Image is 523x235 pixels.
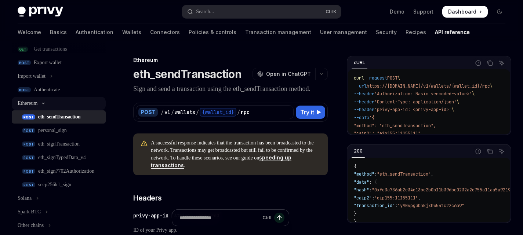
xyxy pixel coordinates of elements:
div: eth_sendTransaction [38,113,80,121]
div: Spark BTC [18,208,41,216]
div: Search... [196,7,214,16]
div: personal_sign [38,126,67,135]
span: : [374,171,377,177]
span: "transaction_id" [354,203,395,209]
div: {wallet_id} [200,108,236,117]
div: POST [138,108,158,117]
span: : [395,203,397,209]
span: \ [457,99,459,105]
div: Ethereum [133,56,328,64]
span: POST [22,155,35,161]
span: \ [397,75,400,81]
p: Sign and send a transaction using the eth_sendTransaction method. [133,84,328,94]
span: } [354,211,356,217]
a: Recipes [406,23,426,41]
span: : [369,187,372,193]
button: Report incorrect code [473,147,483,156]
img: dark logo [18,7,63,17]
span: --header [354,107,374,113]
span: } [354,219,356,225]
div: Export wallet [34,58,62,67]
span: , [418,195,421,201]
a: Policies & controls [189,23,236,41]
span: POST [22,182,35,188]
div: 200 [352,147,365,155]
span: POST [387,75,397,81]
button: Toggle Import wallet section [12,70,106,83]
button: Send message [274,213,284,223]
span: 'Content-Type: application/json' [374,99,457,105]
button: Copy the contents from the code block [485,58,495,68]
a: POSTeth_sendTransaction [12,110,106,124]
span: : [372,195,374,201]
span: , [431,171,433,177]
div: eth_signTypedData_v4 [38,153,86,162]
button: Toggle dark mode [494,6,505,18]
span: A successful response indicates that the transaction has been broadcasted to the network. Transac... [151,139,320,169]
span: Ctrl K [326,9,337,15]
a: Demo [390,8,404,15]
a: Connectors [150,23,180,41]
div: Solana [18,194,32,203]
div: secp256k1_sign [38,180,71,189]
span: : { [369,179,377,185]
div: Other chains [18,221,44,230]
span: "eth_sendTransaction" [377,171,431,177]
span: Dashboard [448,8,476,15]
span: POST [22,142,35,147]
span: curl [354,75,364,81]
a: Dashboard [442,6,488,18]
a: POSTAuthenticate [12,83,106,96]
span: https://[DOMAIN_NAME]/v1/wallets/{wallet_id}/rpc [367,83,490,89]
div: Authenticate [34,85,60,94]
button: Report incorrect code [473,58,483,68]
span: --data [354,115,369,121]
button: Open search [182,5,341,18]
span: "method": "eth_sendTransaction", [354,123,436,129]
span: POST [18,87,31,93]
a: Transaction management [245,23,311,41]
div: / [196,109,199,116]
span: "y90vpg3bnkjxhw541c2zc6a9" [397,203,464,209]
span: --header [354,99,374,105]
h1: eth_sendTransaction [133,67,241,81]
button: Open in ChatGPT [253,68,315,80]
span: \ [472,91,475,97]
div: rpc [241,109,250,116]
div: / [161,109,164,116]
span: \ [490,83,493,89]
a: POSTeth_signTransaction [12,137,106,151]
div: / [237,109,240,116]
button: Toggle Solana section [12,192,106,205]
span: '{ [369,115,374,121]
span: Headers [133,193,162,203]
a: Support [413,8,433,15]
button: Toggle Other chains section [12,219,106,232]
a: API reference [435,23,470,41]
div: eth_sign7702Authorization [38,167,94,176]
span: "hash" [354,187,369,193]
a: User management [320,23,367,41]
button: Ask AI [497,147,506,156]
a: Welcome [18,23,41,41]
svg: Warning [141,140,148,147]
div: v1 [164,109,170,116]
div: cURL [352,58,367,67]
span: 'privy-app-id: <privy-app-id>' [374,107,451,113]
a: POSTsecp256k1_sign [12,178,106,191]
span: Open in ChatGPT [266,70,311,78]
a: POSTeth_sign7702Authorization [12,165,106,178]
span: 'Authorization: Basic <encoded-value>' [374,91,472,97]
button: Copy the contents from the code block [485,147,495,156]
button: Toggle Spark BTC section [12,205,106,219]
a: POSTeth_signTypedData_v4 [12,151,106,164]
div: Ethereum [18,99,37,108]
div: / [171,109,174,116]
button: Toggle Ethereum section [12,97,106,110]
div: wallets [175,109,195,116]
span: POST [18,60,31,66]
a: POSTExport wallet [12,56,106,69]
a: POSTpersonal_sign [12,124,106,137]
a: Authentication [76,23,113,41]
div: eth_signTransaction [38,140,80,148]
